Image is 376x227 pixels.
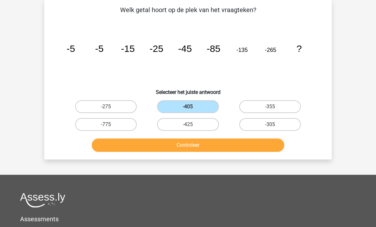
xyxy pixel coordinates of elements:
[95,43,104,54] tspan: -5
[178,43,192,54] tspan: -45
[121,43,135,54] tspan: -15
[239,100,301,113] label: -355
[296,43,302,54] tspan: ?
[92,138,285,152] button: Controleer
[239,118,301,131] label: -305
[157,118,219,131] label: -425
[54,5,322,15] p: Welk getal hoort op de plek van het vraagteken?
[54,84,322,95] h6: Selecteer het juiste antwoord
[149,43,163,54] tspan: -25
[75,118,137,131] label: -775
[206,43,220,54] tspan: -85
[20,215,356,223] h5: Assessments
[75,100,137,113] label: -275
[236,47,248,53] tspan: -135
[67,43,75,54] tspan: -5
[157,100,219,113] label: -405
[265,47,276,53] tspan: -265
[20,193,65,208] img: Assessly logo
